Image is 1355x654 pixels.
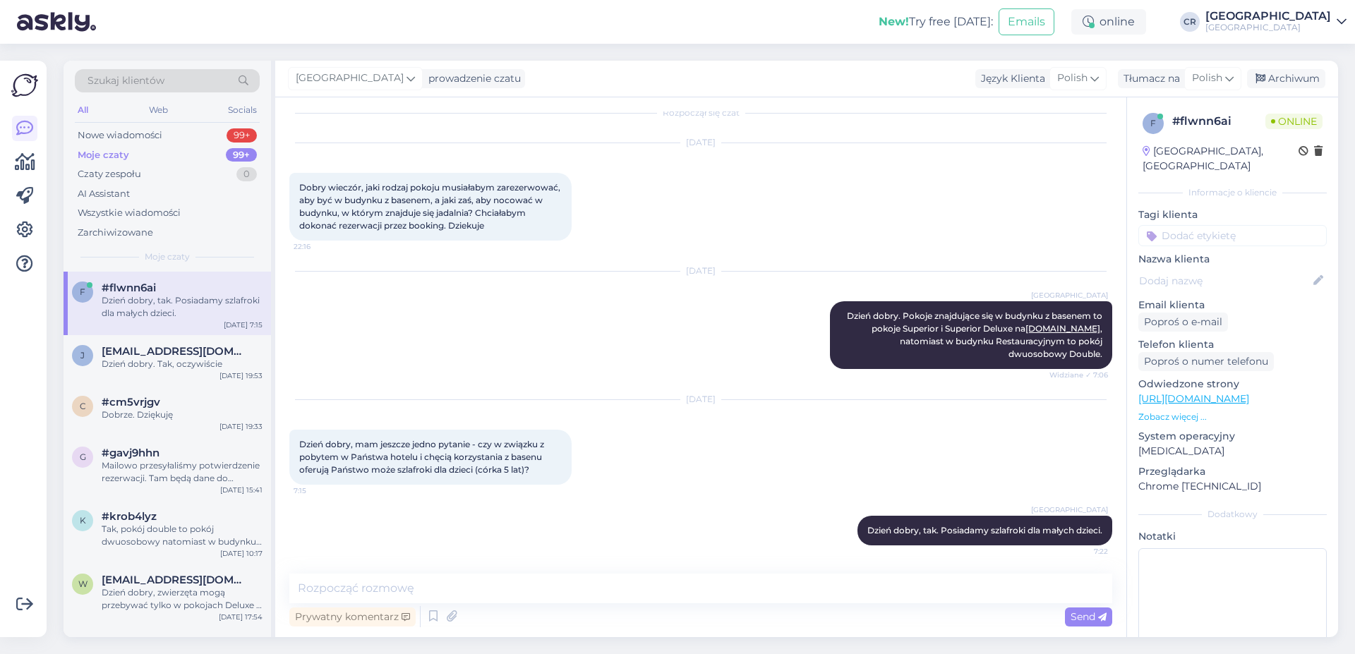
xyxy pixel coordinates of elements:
p: Email klienta [1138,298,1327,313]
span: f [1150,118,1156,128]
div: All [75,101,91,119]
span: Dobry wieczór, jaki rodzaj pokoju musiałabym zarezerwować, aby być w budynku z basenem, a jaki za... [299,182,562,231]
div: Dzień dobry, zwierzęta mogą przebywać tylko w pokojach Deluxe i Double. [102,586,263,612]
div: prowadzenie czatu [423,71,521,86]
div: # flwnn6ai [1172,113,1265,130]
p: Chrome [TECHNICAL_ID] [1138,479,1327,494]
div: [DATE] 19:53 [219,370,263,381]
a: [DOMAIN_NAME] [1025,323,1100,334]
div: [DATE] [289,136,1112,149]
div: Dobrze. Dziękuję [102,408,263,421]
div: [DATE] [289,393,1112,406]
div: Rozpoczął się czat [289,107,1112,119]
span: Polish [1192,71,1222,86]
b: New! [879,15,909,28]
div: Mailowo przesyłaliśmy potwierdzenie rezerwacji. Tam będą dane do przelewu. Jeśli mail nie dotrze-... [102,459,263,485]
span: jindrasotola@seznam.cz [102,345,248,358]
p: [MEDICAL_DATA] [1138,444,1327,459]
p: Nazwa klienta [1138,252,1327,267]
span: [GEOGRAPHIC_DATA] [1031,290,1108,301]
span: w [78,579,88,589]
div: CR [1180,12,1200,32]
span: Online [1265,114,1323,129]
span: wizaz.dominika@gmail.com [102,574,248,586]
div: Moje czaty [78,148,129,162]
span: [GEOGRAPHIC_DATA] [296,71,404,86]
div: [DATE] 10:17 [220,548,263,559]
div: Archiwum [1247,69,1325,88]
div: Web [146,101,171,119]
div: Tak, pokój double to pokój dwuosobowy natomiast w budynku Ametyst oraz Wozownia. [102,523,263,548]
span: #krob4lyz [102,510,157,523]
span: Moje czaty [145,250,190,263]
input: Dodaj nazwę [1139,273,1311,289]
p: System operacyjny [1138,429,1327,444]
p: Telefon klienta [1138,337,1327,352]
div: Prywatny komentarz [289,607,416,626]
span: k [80,515,86,526]
div: Zarchiwizowane [78,226,153,240]
span: f [80,286,85,297]
div: Dzień dobry. Tak, oczywiście [102,358,263,370]
span: j [80,350,85,361]
p: Odwiedzone strony [1138,377,1327,392]
div: Nowe wiadomości [78,128,162,143]
div: Język Klienta [975,71,1045,86]
div: [GEOGRAPHIC_DATA] [1205,22,1331,33]
p: Notatki [1138,529,1327,544]
p: Zobacz więcej ... [1138,411,1327,423]
div: [GEOGRAPHIC_DATA], [GEOGRAPHIC_DATA] [1143,144,1299,174]
input: Dodać etykietę [1138,225,1327,246]
div: Dodatkowy [1138,508,1327,521]
span: Dzień dobry. Pokoje znajdujące się w budynku z basenem to pokoje Superior i Superior Deluxe na , ... [847,310,1104,359]
span: Dzień dobry, mam jeszcze jedno pytanie - czy w związku z pobytem w Państwa hotelu i chęcią korzys... [299,439,546,475]
div: Poproś o e-mail [1138,313,1228,332]
div: 99+ [227,128,257,143]
span: Polish [1057,71,1088,86]
div: online [1071,9,1146,35]
span: #gavj9hhn [102,447,159,459]
div: [DATE] 15:41 [220,485,263,495]
span: 22:16 [294,241,347,252]
div: Poproś o numer telefonu [1138,352,1274,371]
p: Przeglądarka [1138,464,1327,479]
span: c [80,401,86,411]
span: Send [1071,610,1107,623]
a: [GEOGRAPHIC_DATA][GEOGRAPHIC_DATA] [1205,11,1347,33]
span: 7:22 [1055,546,1108,557]
span: #cm5vrjgv [102,396,160,408]
span: #flwnn6ai [102,281,156,294]
span: 7:15 [294,485,347,496]
div: [GEOGRAPHIC_DATA] [1205,11,1331,22]
div: [DATE] 17:54 [219,612,263,622]
p: Tagi klienta [1138,207,1327,222]
div: Informacje o kliencie [1138,186,1327,199]
div: Dzień dobry, tak. Posiadamy szlafroki dla małych dzieci. [102,294,263,320]
div: [DATE] [289,265,1112,277]
div: Czaty zespołu [78,167,141,181]
div: Socials [225,101,260,119]
span: Dzień dobry, tak. Posiadamy szlafroki dla małych dzieci. [867,525,1102,535]
span: Szukaj klientów [88,73,164,88]
div: 99+ [226,148,257,162]
div: Wszystkie wiadomości [78,206,181,220]
div: AI Assistant [78,187,130,201]
a: [URL][DOMAIN_NAME] [1138,392,1249,405]
div: 0 [236,167,257,181]
span: g [80,452,86,462]
span: Widziane ✓ 7:06 [1049,370,1108,380]
button: Emails [999,8,1054,35]
div: Try free [DATE]: [879,13,993,30]
div: [DATE] 7:15 [224,320,263,330]
span: [GEOGRAPHIC_DATA] [1031,504,1108,515]
img: Askly Logo [11,72,38,99]
div: [DATE] 19:33 [219,421,263,432]
div: Tłumacz na [1118,71,1180,86]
